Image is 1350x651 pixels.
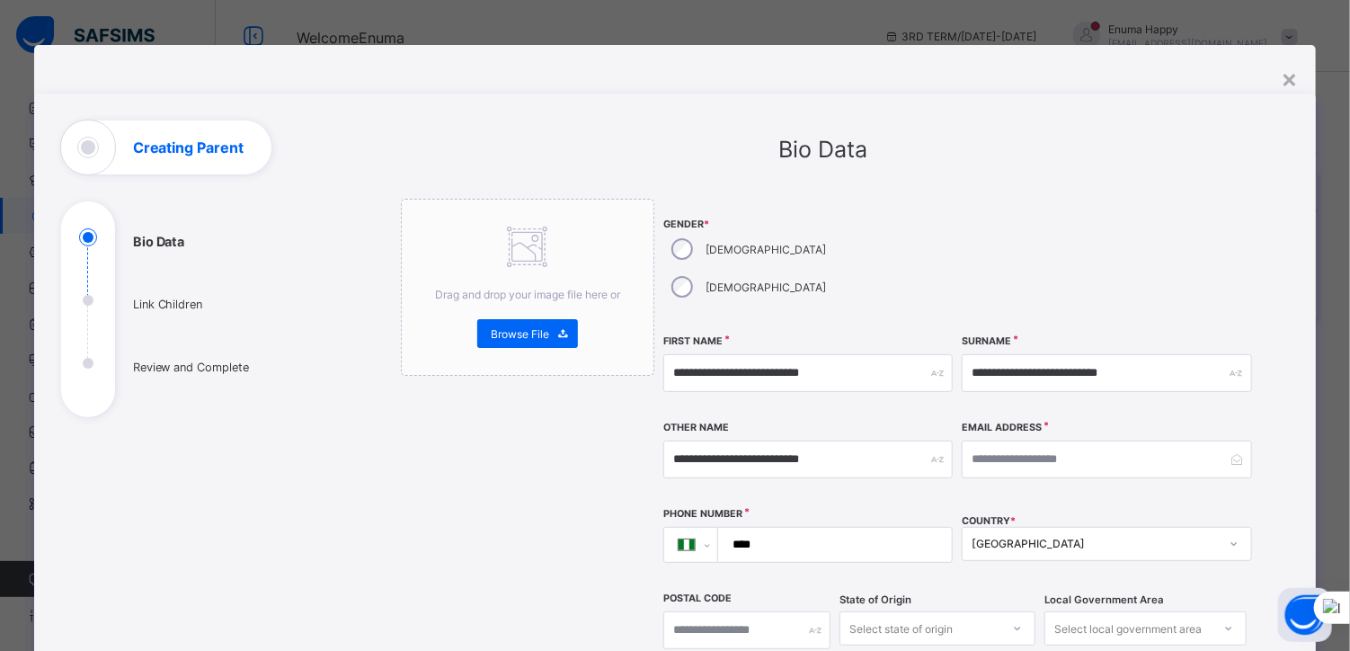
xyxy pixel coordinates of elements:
[663,422,729,433] label: Other Name
[1054,611,1202,646] div: Select local government area
[663,335,723,347] label: First Name
[962,515,1016,527] span: COUNTRY
[1044,593,1164,606] span: Local Government Area
[962,335,1011,347] label: Surname
[849,611,953,646] div: Select state of origin
[1278,588,1332,642] button: Open asap
[1281,63,1298,94] div: ×
[133,140,244,155] h1: Creating Parent
[663,218,953,230] span: Gender
[706,243,826,256] label: [DEMOGRAPHIC_DATA]
[491,327,549,341] span: Browse File
[663,593,732,604] label: Postal Code
[839,593,911,606] span: State of Origin
[435,288,620,301] span: Drag and drop your image file here or
[778,136,867,163] span: Bio Data
[706,281,826,294] label: [DEMOGRAPHIC_DATA]
[663,508,742,520] label: Phone Number
[401,199,654,376] div: Drag and drop your image file here orBrowse File
[972,538,1218,551] div: [GEOGRAPHIC_DATA]
[962,422,1042,433] label: Email Address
